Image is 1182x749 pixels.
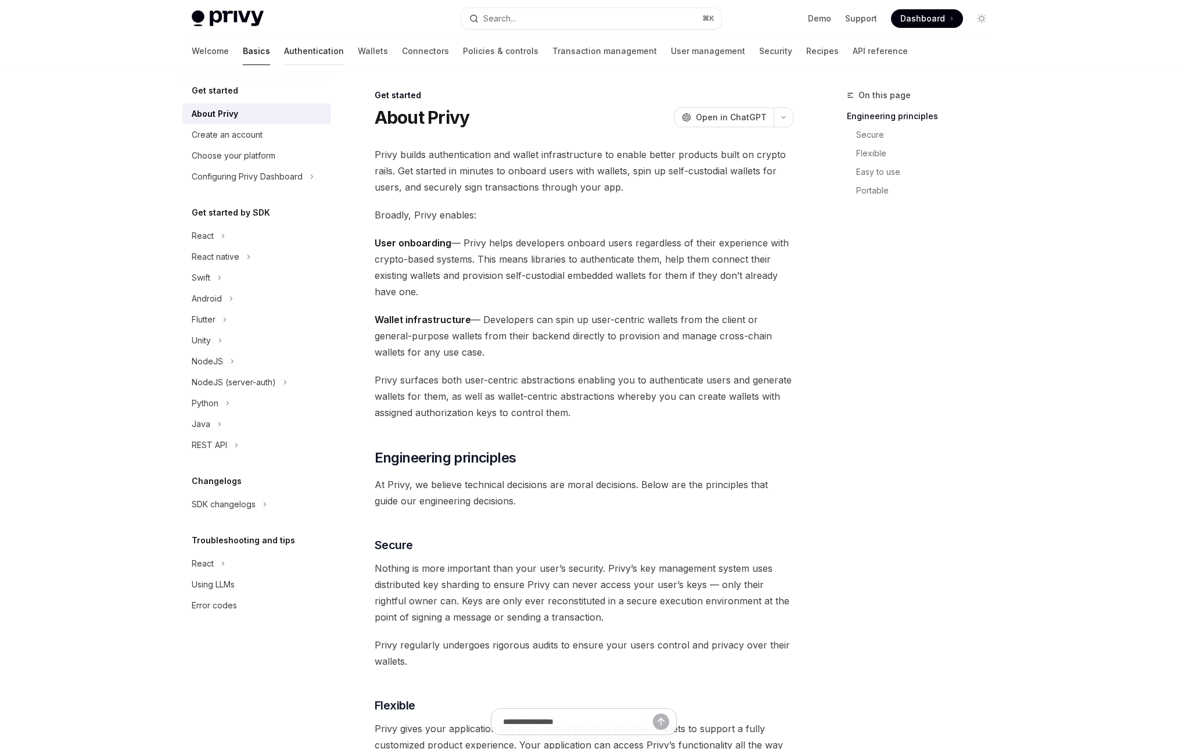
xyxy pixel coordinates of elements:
div: Using LLMs [192,578,235,592]
div: Swift [192,271,210,285]
span: Privy surfaces both user-centric abstractions enabling you to authenticate users and generate wal... [375,372,793,421]
span: Engineering principles [375,449,516,467]
div: Create an account [192,128,263,142]
a: Dashboard [891,9,963,28]
button: Search...⌘K [461,8,721,29]
span: Dashboard [900,13,945,24]
button: Toggle dark mode [972,9,991,28]
span: On this page [858,88,911,102]
span: — Developers can spin up user-centric wallets from the client or general-purpose wallets from the... [375,311,793,360]
div: Error codes [192,599,237,612]
span: Open in ChatGPT [696,112,767,123]
a: Policies & controls [463,37,538,65]
div: React [192,557,214,571]
a: API reference [853,37,908,65]
div: Java [192,417,210,431]
h1: About Privy [375,107,470,128]
button: Open in ChatGPT [674,107,774,127]
div: Search... [483,12,516,26]
div: REST API [192,438,227,452]
a: Secure [856,126,1000,144]
div: Choose your platform [192,149,275,163]
a: Welcome [192,37,229,65]
div: NodeJS (server-auth) [192,375,276,389]
h5: Get started [192,84,238,98]
a: User management [671,37,745,65]
h5: Get started by SDK [192,206,270,220]
span: — Privy helps developers onboard users regardless of their experience with crypto-based systems. ... [375,235,793,300]
span: At Privy, we believe technical decisions are moral decisions. Below are the principles that guide... [375,476,793,509]
a: Choose your platform [182,145,331,166]
strong: User onboarding [375,237,451,249]
div: Android [192,292,222,306]
a: Support [845,13,877,24]
a: Security [759,37,792,65]
div: SDK changelogs [192,497,256,511]
a: Connectors [402,37,449,65]
span: Broadly, Privy enables: [375,207,793,223]
a: Flexible [856,144,1000,163]
span: Privy builds authentication and wallet infrastructure to enable better products built on crypto r... [375,146,793,195]
div: Python [192,396,218,410]
div: Configuring Privy Dashboard [192,170,303,184]
a: Create an account [182,124,331,145]
a: Using LLMs [182,574,331,595]
span: ⌘ K [702,14,714,23]
div: Get started [375,89,793,101]
a: Engineering principles [847,107,1000,126]
div: React native [192,250,239,264]
div: About Privy [192,107,238,121]
div: Unity [192,334,211,347]
span: Flexible [375,697,415,714]
a: About Privy [182,103,331,124]
img: light logo [192,10,264,27]
a: Error codes [182,595,331,616]
h5: Changelogs [192,474,242,488]
span: Nothing is more important than your user’s security. Privy’s key management system uses distribut... [375,560,793,625]
span: Secure [375,537,413,553]
a: Portable [856,181,1000,200]
div: NodeJS [192,354,223,368]
h5: Troubleshooting and tips [192,533,295,547]
a: Recipes [806,37,839,65]
button: Send message [653,714,669,730]
strong: Wallet infrastructure [375,314,471,325]
a: Wallets [358,37,388,65]
a: Transaction management [552,37,657,65]
span: Privy regularly undergoes rigorous audits to ensure your users control and privacy over their wal... [375,637,793,669]
a: Easy to use [856,163,1000,181]
div: Flutter [192,313,215,327]
a: Demo [808,13,831,24]
a: Basics [243,37,270,65]
div: React [192,229,214,243]
a: Authentication [284,37,344,65]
